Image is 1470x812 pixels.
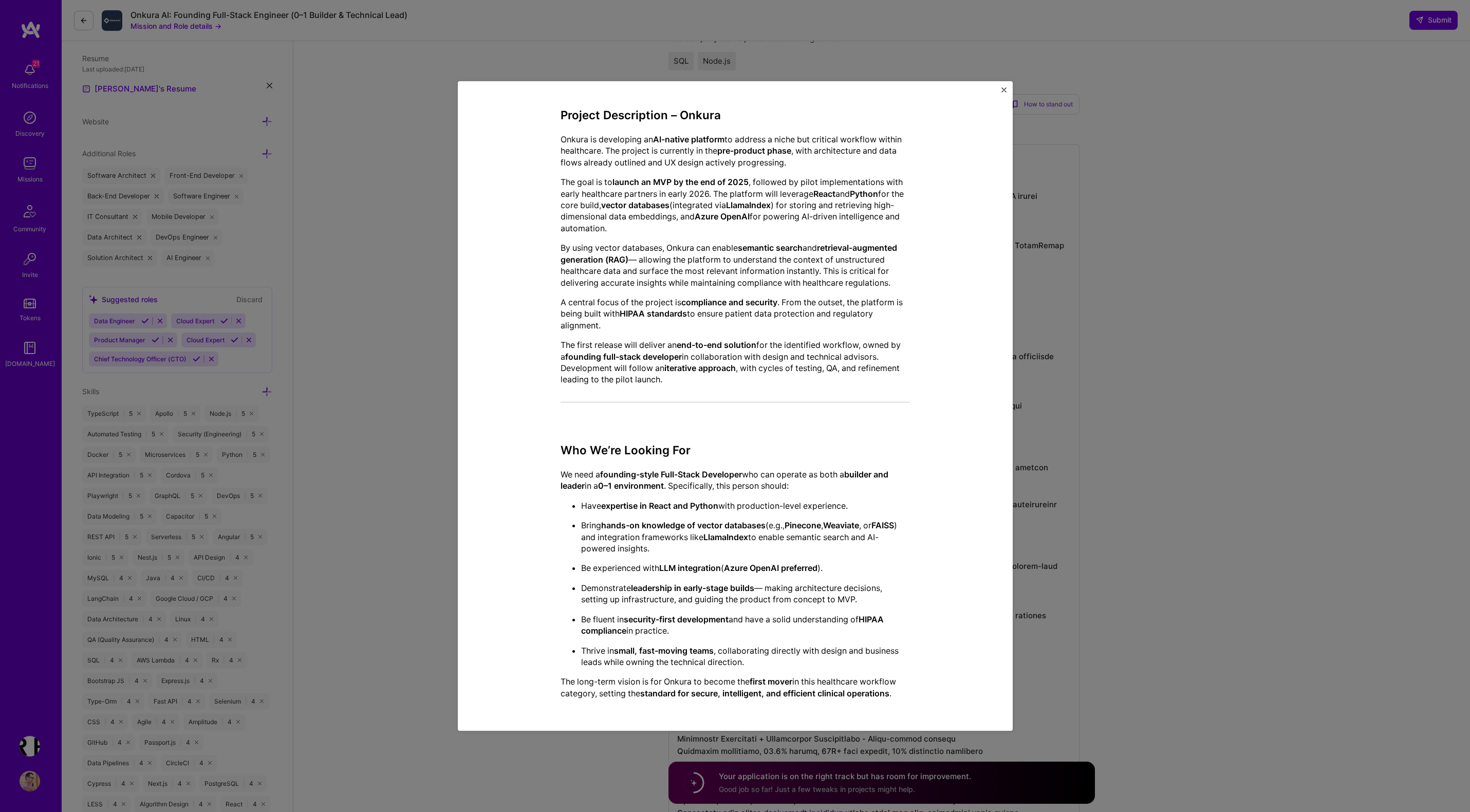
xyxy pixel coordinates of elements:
[561,469,910,492] p: We need a who can operate as both a in a . Specifically, this person should:
[695,211,750,222] strong: Azure OpenAI
[653,134,724,144] strong: AI-native platform
[561,676,910,699] p: The long-term vision is for Onkura to become the in this healthcare workflow category, setting the .
[561,134,910,168] p: Onkura is developing an to address a niche but critical workflow within healthcare. The project i...
[681,297,777,307] strong: compliance and security
[624,614,729,624] strong: security-first development
[823,520,859,530] strong: Weaviate
[581,520,910,554] p: Bring (e.g., , , or ) and integration frameworks like to enable semantic search and AI-powered in...
[813,189,835,199] strong: React
[581,562,910,574] p: Be experienced with ( ).
[717,145,791,156] strong: pre-product phase
[581,614,910,637] p: Be fluent in and have a solid understanding of in practice.
[738,243,803,253] strong: semantic search
[612,177,749,187] strong: launch an MVP by the end of 2025
[581,645,910,668] p: Thrive in , collaborating directly with design and business leads while owning the technical dire...
[1001,87,1007,98] button: Close
[601,520,766,530] strong: hands-on knowledge of vector databases
[785,520,821,530] strong: Pinecone
[565,352,682,362] strong: founding full-stack developer
[664,363,736,373] strong: iterative approach
[750,676,792,687] strong: first mover
[601,501,718,511] strong: expertise in React and Python
[561,108,910,122] h3: Project Description – Onkura
[659,563,721,573] strong: LLM integration
[724,563,817,573] strong: Azure OpenAI preferred
[581,582,910,605] p: Demonstrate — making architecture decisions, setting up infrastructure, and guiding the product f...
[600,469,742,479] strong: founding-style Full-Stack Developer
[726,200,771,210] strong: LlamaIndex
[581,500,910,511] p: Have with production-level experience.
[561,444,910,457] h3: Who We’re Looking For
[601,200,669,210] strong: vector databases
[677,340,756,350] strong: end-to-end solution
[620,308,687,319] strong: HIPAA standards
[871,520,894,530] strong: FAISS
[561,242,910,288] p: By using vector databases, Onkura can enable and — allowing the platform to understand the contex...
[640,688,889,698] strong: standard for secure, intelligent, and efficient clinical operations
[561,176,910,234] p: The goal is to , followed by pilot implementations with early healthcare partners in early 2026. ...
[561,339,910,385] p: The first release will deliver an for the identified workflow, owned by a in collaboration with d...
[703,532,748,542] strong: LlamaIndex
[561,243,897,264] strong: retrieval-augmented generation (RAG)
[561,469,888,491] strong: builder and leader
[614,645,714,656] strong: small, fast-moving teams
[631,583,754,593] strong: leadership in early-stage builds
[561,297,910,331] p: A central focus of the project is . From the outset, the platform is being built with to ensure p...
[598,481,664,491] strong: 0–1 environment
[850,189,878,199] strong: Python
